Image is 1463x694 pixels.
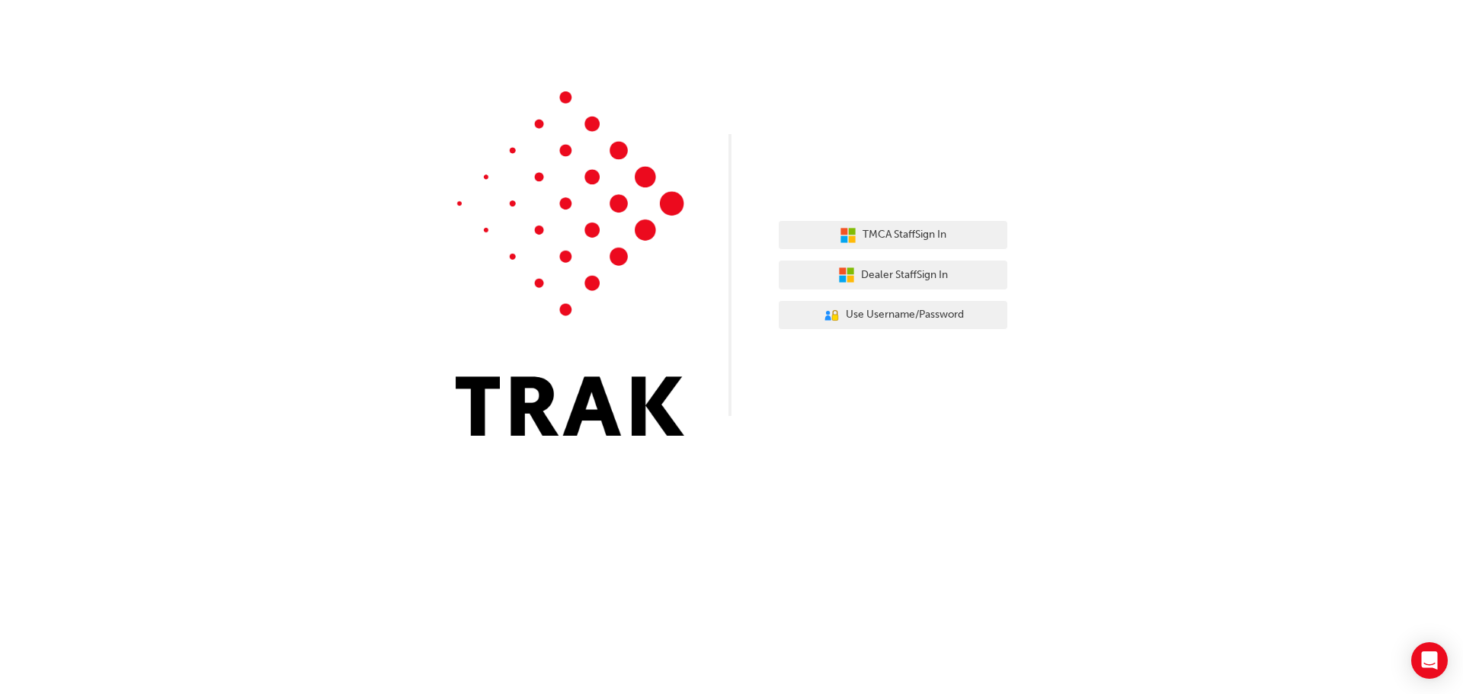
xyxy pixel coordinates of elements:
span: Dealer Staff Sign In [861,267,948,284]
button: TMCA StaffSign In [779,221,1007,250]
button: Dealer StaffSign In [779,261,1007,289]
span: TMCA Staff Sign In [863,226,946,244]
img: Trak [456,91,684,436]
span: Use Username/Password [846,306,964,324]
button: Use Username/Password [779,301,1007,330]
div: Open Intercom Messenger [1411,642,1448,679]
